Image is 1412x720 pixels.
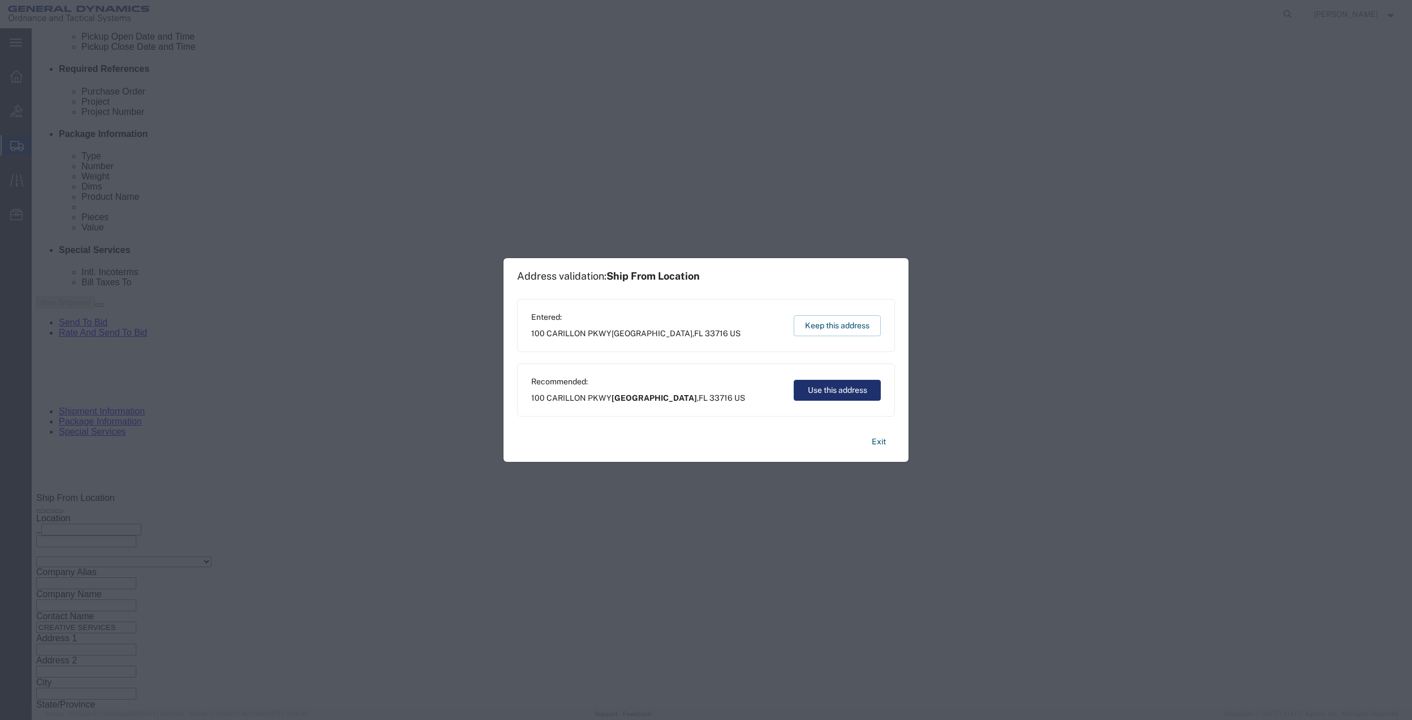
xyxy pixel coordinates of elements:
[612,329,692,338] span: [GEOGRAPHIC_DATA]
[606,270,700,282] span: Ship From Location
[699,393,708,402] span: FL
[709,393,733,402] span: 33716
[794,380,881,401] button: Use this address
[531,328,741,340] span: 100 CARILLON PKWY ,
[694,329,703,338] span: FL
[612,393,697,402] span: [GEOGRAPHIC_DATA]
[705,329,728,338] span: 33716
[531,376,745,388] span: Recommended:
[730,329,741,338] span: US
[531,311,741,323] span: Entered:
[531,392,745,404] span: 100 CARILLON PKWY ,
[794,315,881,336] button: Keep this address
[734,393,745,402] span: US
[863,432,895,452] button: Exit
[517,270,700,282] h1: Address validation:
